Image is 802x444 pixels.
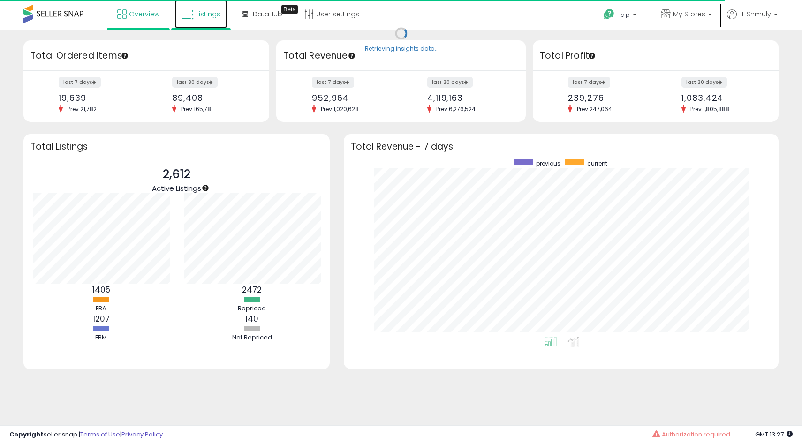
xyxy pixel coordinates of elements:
span: Prev: 247,064 [572,105,617,113]
i: Get Help [603,8,615,20]
label: last 7 days [312,77,354,88]
a: Help [596,1,646,30]
label: last 30 days [681,77,727,88]
b: 1405 [92,284,110,295]
b: 2472 [242,284,262,295]
div: 1,083,424 [681,93,762,103]
span: My Stores [673,9,705,19]
div: 952,964 [312,93,394,103]
h3: Total Revenue - 7 days [351,143,772,150]
h3: Total Revenue [283,49,519,62]
b: 140 [245,313,258,324]
span: Hi Shmuly [739,9,771,19]
div: Not Repriced [224,333,280,342]
div: Tooltip anchor [201,184,210,192]
div: Tooltip anchor [588,52,596,60]
span: Help [617,11,630,19]
label: last 7 days [59,77,101,88]
div: Repriced [224,304,280,313]
div: Tooltip anchor [281,5,298,14]
div: FBM [73,333,129,342]
span: current [587,159,607,167]
span: Prev: 1,020,628 [316,105,363,113]
span: Overview [129,9,159,19]
div: FBA [73,304,129,313]
span: Prev: 6,276,524 [431,105,480,113]
div: Retrieving insights data.. [365,45,438,53]
h3: Total Listings [30,143,323,150]
div: 19,639 [59,93,139,103]
span: Prev: 165,781 [176,105,218,113]
h3: Total Profit [540,49,772,62]
div: Tooltip anchor [121,52,129,60]
span: previous [536,159,560,167]
label: last 7 days [568,77,610,88]
span: DataHub [253,9,282,19]
div: 239,276 [568,93,649,103]
div: Tooltip anchor [348,52,356,60]
span: Listings [196,9,220,19]
a: Hi Shmuly [727,9,778,30]
div: 4,119,163 [427,93,509,103]
div: 89,408 [172,93,253,103]
span: Prev: 21,782 [63,105,101,113]
label: last 30 days [172,77,218,88]
span: Active Listings [152,183,201,193]
p: 2,612 [152,166,201,183]
b: 1207 [93,313,110,324]
h3: Total Ordered Items [30,49,262,62]
label: last 30 days [427,77,473,88]
span: Prev: 1,805,888 [686,105,734,113]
